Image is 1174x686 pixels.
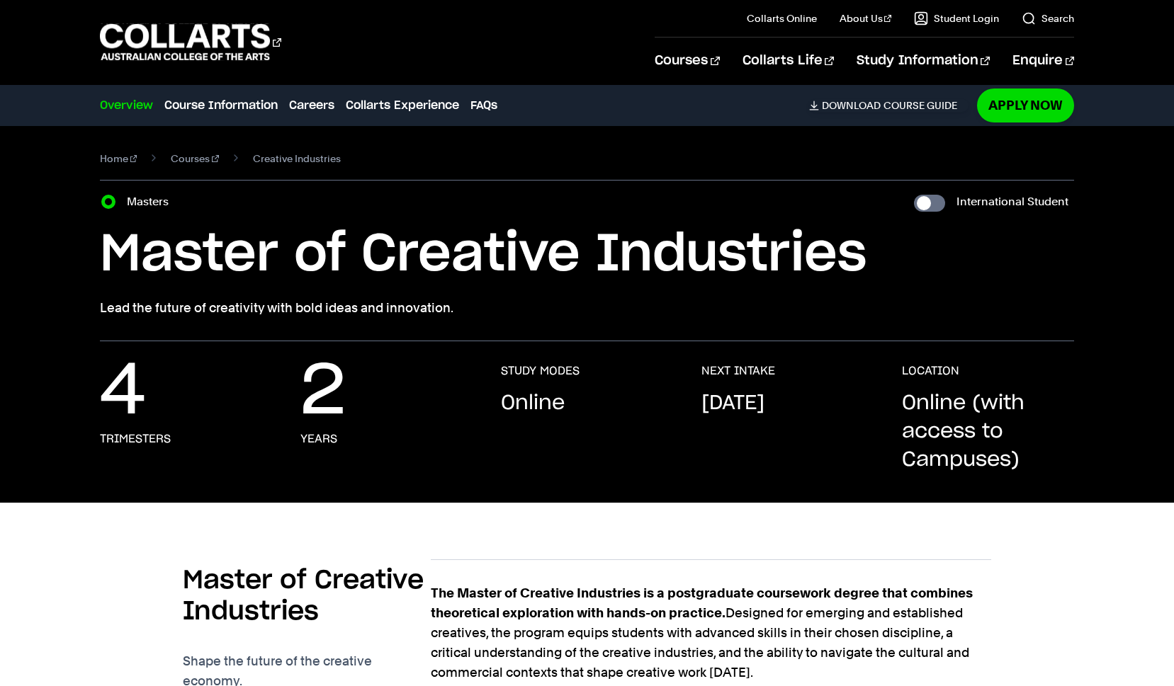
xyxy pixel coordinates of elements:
[956,192,1068,212] label: International Student
[809,99,969,112] a: DownloadCourse Guide
[914,11,999,25] a: Student Login
[100,364,146,421] p: 4
[1022,11,1074,25] a: Search
[300,432,337,446] h3: Years
[171,149,219,168] a: Courses
[300,364,346,421] p: 2
[747,11,817,25] a: Collarts Online
[977,88,1074,122] a: Apply Now
[655,38,719,84] a: Courses
[289,97,334,114] a: Careers
[164,97,278,114] a: Course Information
[840,11,892,25] a: About Us
[743,38,834,84] a: Collarts Life
[253,149,341,168] span: Creative Industries
[501,364,580,378] h3: STUDY MODES
[127,192,177,212] label: Masters
[1012,38,1074,84] a: Enquire
[857,38,990,84] a: Study Information
[100,149,137,168] a: Home
[701,364,775,378] h3: NEXT INTAKE
[431,585,973,620] strong: The Master of Creative Industries is a postgraduate coursework degree that combines theoretical e...
[100,432,171,446] h3: Trimesters
[100,223,1074,287] h1: Master of Creative Industries
[346,97,459,114] a: Collarts Experience
[902,389,1074,474] p: Online (with access to Campuses)
[470,97,497,114] a: FAQs
[902,364,959,378] h3: LOCATION
[100,298,1074,318] p: Lead the future of creativity with bold ideas and innovation.
[183,565,431,627] h2: Master of Creative Industries
[701,389,764,418] p: [DATE]
[822,99,881,112] span: Download
[100,22,281,62] div: Go to homepage
[100,97,153,114] a: Overview
[501,389,565,418] p: Online
[431,583,992,682] p: Designed for emerging and established creatives, the program equips students with advanced skills...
